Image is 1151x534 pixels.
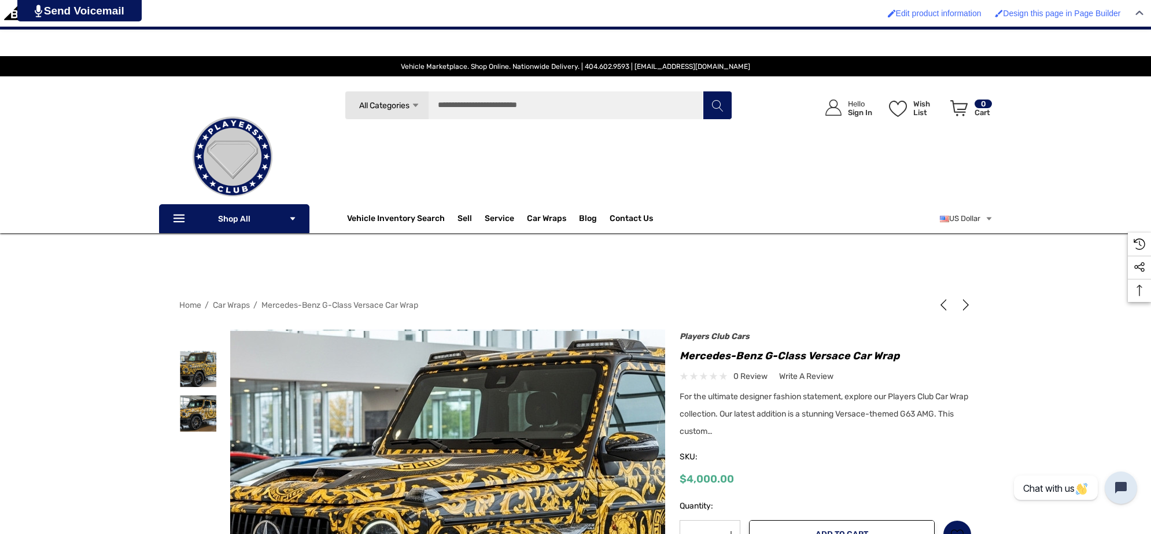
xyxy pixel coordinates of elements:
[527,207,579,230] a: Car Wraps
[180,351,216,387] img: Versace themed G Wagon Car Wrap
[975,108,992,117] p: Cart
[995,9,1003,17] img: Enabled brush for page builder edit.
[779,369,833,384] a: Write a Review
[884,88,945,128] a: Wish List Wish List
[1128,285,1151,296] svg: Top
[175,99,290,215] img: Players Club | Cars For Sale
[896,9,982,18] span: Edit product information
[159,204,309,233] p: Shop All
[825,100,842,116] svg: Icon User Account
[888,9,896,17] img: Enabled brush for product edit
[882,3,987,24] a: Enabled brush for product edit Edit product information
[848,108,872,117] p: Sign In
[680,332,750,341] a: Players Club Cars
[812,88,878,128] a: Sign in
[180,395,216,432] img: Versace themed G Wagon Car Wrap
[458,207,485,230] a: Sell
[680,449,737,465] span: SKU:
[680,499,740,513] label: Quantity:
[1135,10,1143,16] img: Close Admin Bar
[779,371,833,382] span: Write a Review
[945,88,993,133] a: Cart with 0 items
[261,300,418,310] a: Mercedes-Benz G-Class Versace Car Wrap
[485,213,514,226] a: Service
[1003,9,1120,18] span: Design this page in Page Builder
[35,5,42,17] img: PjwhLS0gR2VuZXJhdG9yOiBHcmF2aXQuaW8gLS0+PHN2ZyB4bWxucz0iaHR0cDovL3d3dy53My5vcmcvMjAwMC9zdmciIHhtb...
[527,213,566,226] span: Car Wraps
[956,299,972,311] a: Next
[179,295,972,315] nav: Breadcrumb
[172,212,189,226] svg: Icon Line
[579,213,597,226] a: Blog
[680,347,972,365] h1: Mercedes-Benz G-Class Versace Car Wrap
[940,207,993,230] a: USD
[733,369,768,384] span: 0 review
[610,213,653,226] a: Contact Us
[680,473,734,485] span: $4,000.00
[179,300,201,310] a: Home
[411,101,420,110] svg: Icon Arrow Down
[1134,262,1145,273] svg: Social Media
[703,91,732,120] button: Search
[345,91,429,120] a: All Categories Icon Arrow Down Icon Arrow Up
[848,100,872,108] p: Hello
[213,300,250,310] a: Car Wraps
[989,3,1126,24] a: Enabled brush for page builder edit. Design this page in Page Builder
[359,101,410,111] span: All Categories
[950,100,968,116] svg: Review Your Cart
[1134,238,1145,250] svg: Recently Viewed
[680,392,968,436] span: For the ultimate designer fashion statement, explore our Players Club Car Wrap collection. Our la...
[975,100,992,108] p: 0
[401,62,750,71] span: Vehicle Marketplace. Shop Online. Nationwide Delivery. | 404.602.9593 | [EMAIL_ADDRESS][DOMAIN_NAME]
[458,213,472,226] span: Sell
[913,100,944,117] p: Wish List
[889,101,907,117] svg: Wish List
[289,215,297,223] svg: Icon Arrow Down
[938,299,954,311] a: Previous
[347,213,445,226] a: Vehicle Inventory Search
